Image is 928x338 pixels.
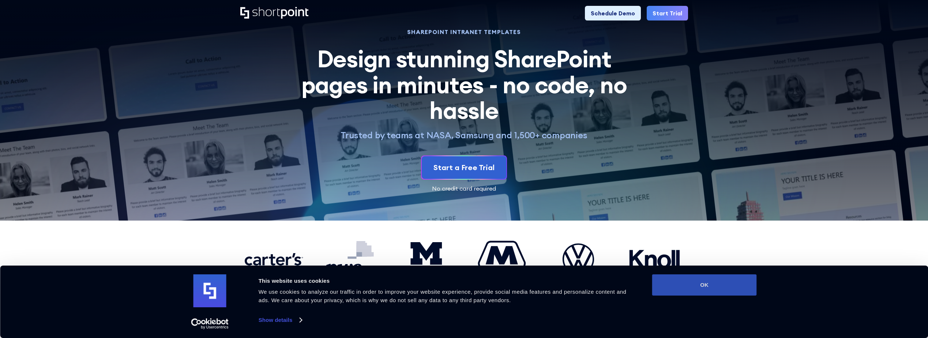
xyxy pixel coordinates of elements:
[293,46,635,123] h2: Design stunning SharePoint pages in minutes - no code, no hassle
[259,289,627,303] span: We use cookies to analyze our traffic in order to improve your website experience, provide social...
[422,156,506,179] a: Start a Free Trial
[240,7,308,19] a: Home
[647,6,688,20] a: Start Trial
[178,318,242,329] a: Usercentrics Cookiebot - opens in a new window
[433,162,495,173] div: Start a Free Trial
[293,29,635,34] h1: SHAREPOINT INTRANET TEMPLATES
[293,129,635,141] p: Trusted by teams at NASA, Samsung and 1,500+ companies
[259,277,636,285] div: This website uses cookies
[585,6,641,20] a: Schedule Demo
[194,274,226,307] img: logo
[240,185,688,191] div: No credit card required
[259,315,302,326] a: Show details
[652,274,757,296] button: OK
